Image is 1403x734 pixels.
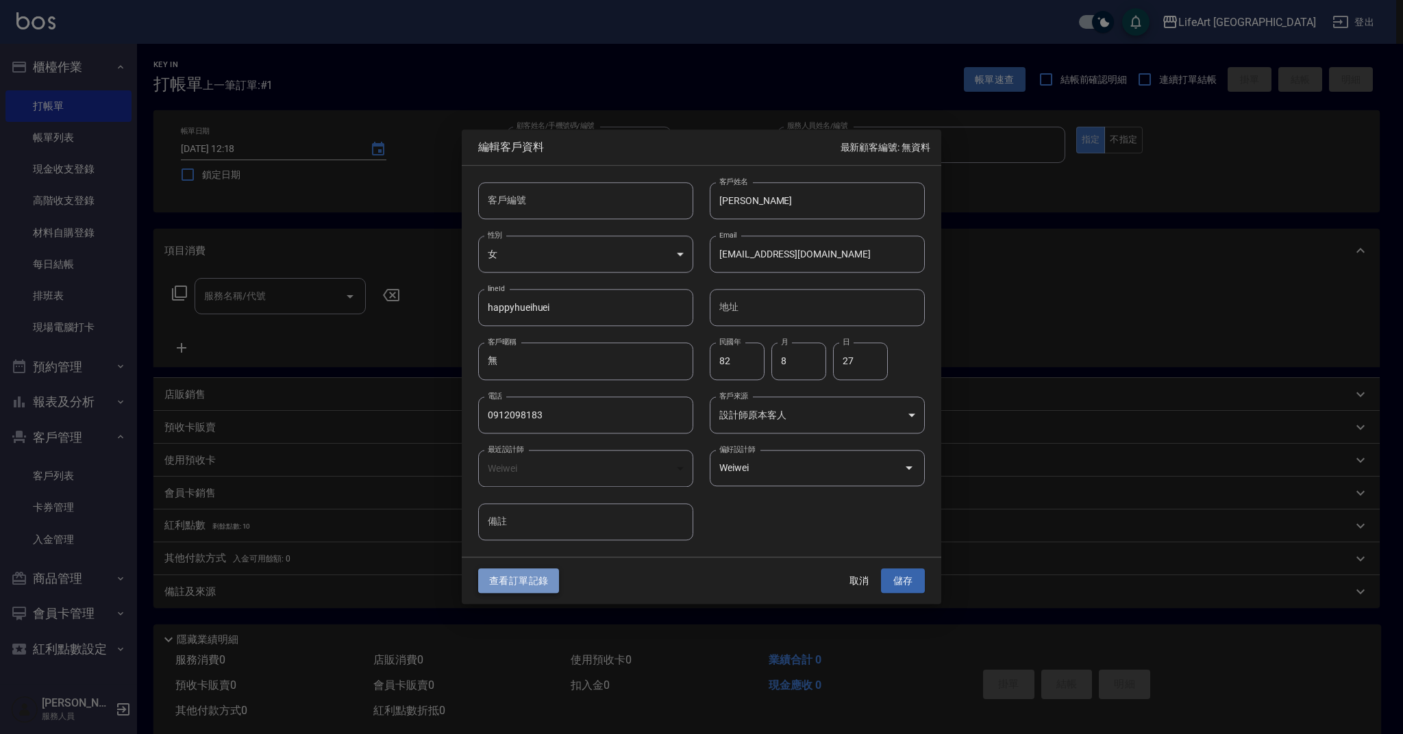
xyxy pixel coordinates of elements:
label: 客戶來源 [719,390,748,401]
p: 最新顧客編號: 無資料 [841,140,930,155]
div: 設計師原本客人 [710,396,925,433]
label: 偏好設計師 [719,444,755,454]
label: 最近設計師 [488,444,523,454]
label: lineId [488,283,505,294]
span: 編輯客戶資料 [478,140,841,154]
div: 女 [478,236,693,273]
label: 月 [781,337,788,347]
label: 民國年 [719,337,741,347]
button: 儲存 [881,568,925,594]
label: 客戶暱稱 [488,337,517,347]
label: Email [719,229,736,240]
button: 取消 [837,568,881,594]
label: 日 [843,337,849,347]
label: 性別 [488,229,502,240]
label: 客戶姓名 [719,176,748,186]
button: Open [898,457,920,479]
button: 查看訂單記錄 [478,568,559,594]
div: Weiwei [478,450,693,487]
label: 電話 [488,390,502,401]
